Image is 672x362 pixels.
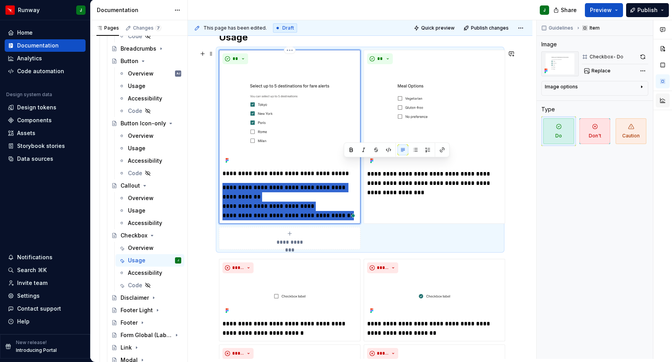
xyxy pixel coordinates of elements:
button: Share [549,3,582,17]
span: Preview [590,6,612,14]
span: Publish [637,6,658,14]
div: Settings [17,292,40,300]
img: 970b8d1a-f83d-44d5-aa18-ce2c28284868.png [222,276,357,316]
span: Do [543,118,574,144]
div: J [80,7,82,13]
span: Guidelines [549,25,573,31]
div: J [543,7,546,13]
a: Code [115,167,184,179]
a: Accessibility [115,267,184,279]
button: Replace [582,65,614,76]
a: Data sources [5,153,86,165]
a: Button Icon-only [108,117,184,130]
div: Notifications [17,253,52,261]
button: Notifications [5,251,86,264]
a: Components [5,114,86,127]
button: Caution [614,116,648,146]
span: Draft [282,25,294,31]
p: New release! [16,339,47,346]
a: Overview [115,242,184,254]
button: Contact support [5,302,86,315]
div: Type [541,105,555,113]
div: Accessibility [128,269,162,277]
div: Changes [133,25,161,31]
div: Breadcrumbs [121,45,156,53]
button: Quick preview [411,23,458,33]
div: Code [128,169,142,177]
div: Search ⌘K [17,266,47,274]
a: Accessibility [115,92,184,105]
div: Overview [128,132,154,140]
img: 64783c34-7ef8-4f44-97b5-410089dfaf1e.png [367,276,502,316]
div: Home [17,29,33,37]
div: Analytics [17,54,42,62]
a: UsageJ [115,254,184,267]
div: Contact support [17,305,61,313]
div: Overview [128,244,154,252]
span: 7 [155,25,161,31]
a: Footer Light [108,304,184,316]
a: Code [115,105,184,117]
button: Preview [585,3,623,17]
a: OverviewAJ [115,67,184,80]
a: Breadcrumbs [108,42,184,55]
button: RunwayJ [2,2,89,18]
span: Quick preview [421,25,455,31]
div: Data sources [17,155,53,163]
div: Design system data [6,91,52,98]
div: Usage [128,257,145,264]
div: Assets [17,129,35,137]
span: Publish changes [471,25,509,31]
span: Don't [579,118,610,144]
a: Analytics [5,52,86,65]
div: Image options [545,84,578,90]
button: Guidelines [539,23,577,33]
div: Disclaimer [121,294,149,302]
div: Runway [18,6,40,14]
div: Documentation [97,6,170,14]
img: 6b187050-a3ed-48aa-8485-808e17fcee26.png [5,5,15,15]
div: J [177,257,179,264]
div: Button [121,57,138,65]
div: Checkbox [121,232,147,239]
div: Footer Light [121,306,153,314]
button: Search ⌘K [5,264,86,276]
div: Code [128,107,142,115]
a: Checkbox [108,229,184,242]
div: Invite team [17,279,47,287]
div: **To enrich screen reader interactions, please activate Accessibility in Grammarly extension sett... [219,50,360,224]
span: Share [561,6,577,14]
div: Usage [128,207,145,214]
div: Link [121,344,132,351]
button: Publish changes [461,23,512,33]
div: Pages [96,25,119,31]
a: Disclaimer [108,292,184,304]
button: Help [5,315,86,328]
a: Home [5,26,86,39]
div: Accessibility [128,157,162,165]
a: Invite team [5,277,86,289]
img: 402bcfd3-df87-4090-aa60-e705a8b60e11.png [541,51,579,76]
div: Components [17,116,52,124]
div: Code [128,281,142,289]
div: Footer [121,319,138,327]
a: Accessibility [115,217,184,229]
a: Footer [108,316,184,329]
a: Usage [115,142,184,155]
div: Documentation [17,42,59,49]
div: Callout [121,182,140,190]
a: Accessibility [115,155,184,167]
div: Overview [128,194,154,202]
a: Settings [5,290,86,302]
a: Code [115,30,184,42]
span: Replace [591,68,611,74]
span: Caution [616,118,646,144]
img: 402bcfd3-df87-4090-aa60-e705a8b60e11.png [222,67,357,166]
a: Code automation [5,65,86,77]
img: 2e170bf5-1f6d-4c36-9279-943650ed29e5.png [367,67,502,166]
div: Image [541,40,557,48]
a: Usage [115,80,184,92]
button: Image options [545,84,645,93]
div: Storybook stories [17,142,65,150]
a: Documentation [5,39,86,52]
